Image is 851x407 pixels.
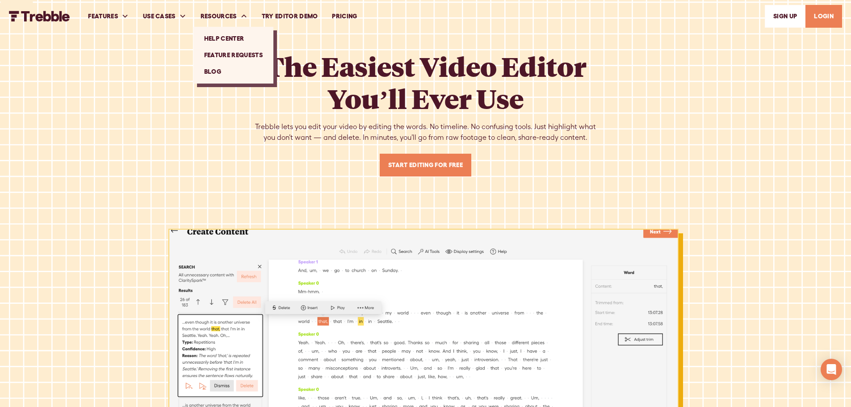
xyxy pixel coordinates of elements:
[325,1,364,32] a: PRICING
[143,12,176,21] div: USE CASES
[197,47,270,63] a: Feature Requests
[9,11,70,21] img: Trebble FM Logo
[136,1,193,32] div: USE CASES
[765,5,805,28] a: SIGn UP
[193,27,273,84] nav: RESOURCES
[254,50,597,114] h1: The Easiest Video Editor You’ll Ever Use
[197,63,270,80] a: Blog
[201,12,237,21] div: RESOURCES
[197,30,270,47] a: Help Center
[821,359,842,380] div: Open Intercom Messenger
[805,5,842,28] a: LOGIN
[193,1,255,32] div: RESOURCES
[255,1,325,32] a: Try Editor Demo
[380,154,471,176] a: Start Editing For Free
[9,11,70,21] a: home
[81,1,136,32] div: FEATURES
[254,122,597,143] div: Trebble lets you edit your video by editing the words. No timeline. No confusing tools. Just high...
[88,12,118,21] div: FEATURES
